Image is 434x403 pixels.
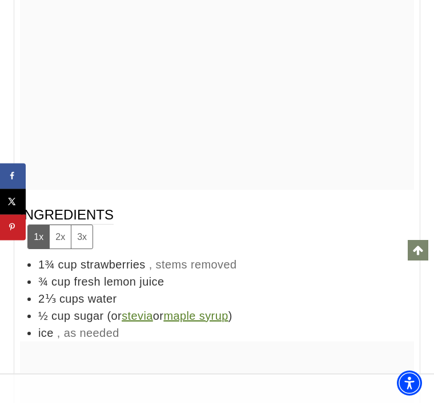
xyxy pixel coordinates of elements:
span: 1¾ [38,258,55,271]
span: fresh lemon juice [74,275,164,288]
span: , stems removed [149,258,237,271]
span: cup [51,275,70,288]
span: sugar (or or ) [74,310,232,322]
span: , as needed [57,327,119,339]
span: Ingredients [20,206,114,249]
div: Accessibility Menu [397,371,422,396]
span: cups [59,292,85,305]
a: Scroll to top [408,240,428,260]
span: ice [38,327,54,339]
span: ¾ [38,275,48,288]
a: stevia [122,310,153,322]
button: Adjust servings by 2x [49,225,71,249]
a: maple syrup [163,310,228,322]
button: Adjust servings by 3x [71,225,93,249]
span: water [88,292,117,305]
span: strawberries [81,258,146,271]
span: cup [51,310,70,322]
button: Adjust servings by 1x [28,225,49,249]
span: cup [58,258,77,271]
span: 2⅓ [38,292,56,305]
span: ½ [38,310,48,322]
